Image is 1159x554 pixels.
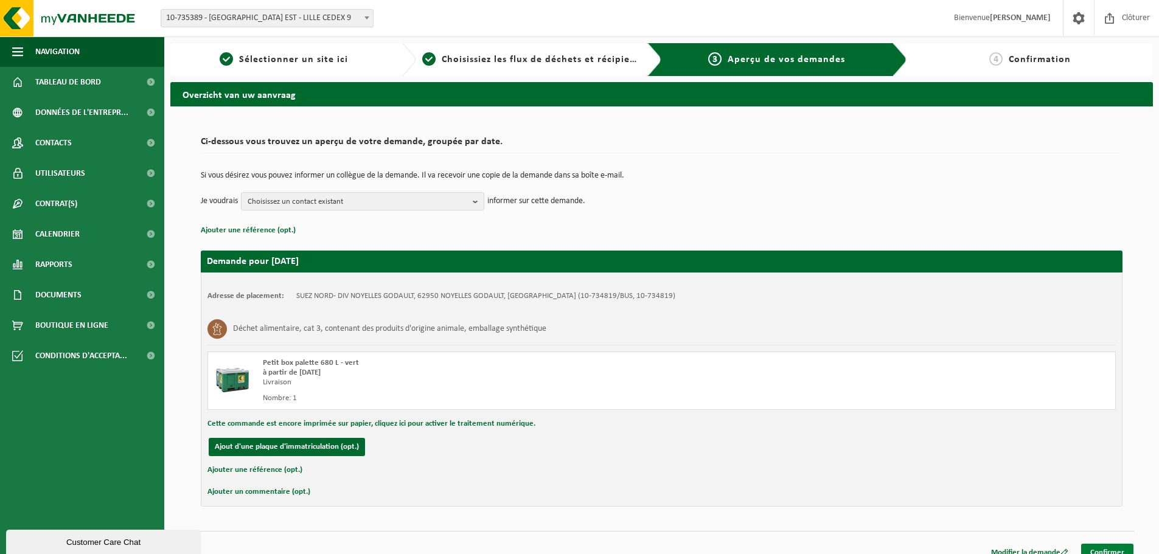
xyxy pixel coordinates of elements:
a: 2Choisissiez les flux de déchets et récipients [422,52,638,67]
span: Sélectionner un site ici [239,55,348,64]
img: PB-LB-0680-HPE-GN-01.png [214,358,251,395]
span: 10-735389 - SUEZ RV NORD EST - LILLE CEDEX 9 [161,9,374,27]
button: Ajouter un commentaire (opt.) [207,484,310,500]
button: Cette commande est encore imprimée sur papier, cliquez ici pour activer le traitement numérique. [207,416,535,432]
td: SUEZ NORD- DIV NOYELLES GODAULT, 62950 NOYELLES GODAULT, [GEOGRAPHIC_DATA] (10-734819/BUS, 10-734... [296,291,675,301]
span: Navigation [35,36,80,67]
h2: Overzicht van uw aanvraag [170,82,1153,106]
button: Ajout d'une plaque d'immatriculation (opt.) [209,438,365,456]
p: Si vous désirez vous pouvez informer un collègue de la demande. Il va recevoir une copie de la de... [201,171,1122,180]
strong: [PERSON_NAME] [990,13,1051,23]
button: Ajouter une référence (opt.) [207,462,302,478]
span: Petit box palette 680 L - vert [263,359,359,367]
iframe: chat widget [6,527,203,554]
button: Ajouter une référence (opt.) [201,223,296,238]
span: Aperçu de vos demandes [728,55,845,64]
span: Données de l'entrepr... [35,97,128,128]
a: 1Sélectionner un site ici [176,52,392,67]
div: Nombre: 1 [263,393,711,403]
span: Rapports [35,249,72,280]
span: Utilisateurs [35,158,85,189]
span: 1 [220,52,233,66]
span: Documents [35,280,82,310]
span: 4 [989,52,1003,66]
strong: Adresse de placement: [207,292,284,300]
h3: Déchet alimentaire, cat 3, contenant des produits d'origine animale, emballage synthétique [233,319,546,339]
strong: Demande pour [DATE] [207,257,299,266]
div: Livraison [263,378,711,387]
strong: à partir de [DATE] [263,369,321,376]
button: Choisissez un contact existant [241,192,484,210]
span: Calendrier [35,219,80,249]
span: Choisissiez les flux de déchets et récipients [442,55,644,64]
span: 10-735389 - SUEZ RV NORD EST - LILLE CEDEX 9 [161,10,373,27]
span: Boutique en ligne [35,310,108,341]
span: Choisissez un contact existant [248,193,468,211]
span: Confirmation [1009,55,1071,64]
p: Je voudrais [201,192,238,210]
p: informer sur cette demande. [487,192,585,210]
span: Tableau de bord [35,67,101,97]
span: 2 [422,52,436,66]
span: Conditions d'accepta... [35,341,127,371]
span: Contrat(s) [35,189,77,219]
span: 3 [708,52,722,66]
h2: Ci-dessous vous trouvez un aperçu de votre demande, groupée par date. [201,137,1122,153]
span: Contacts [35,128,72,158]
